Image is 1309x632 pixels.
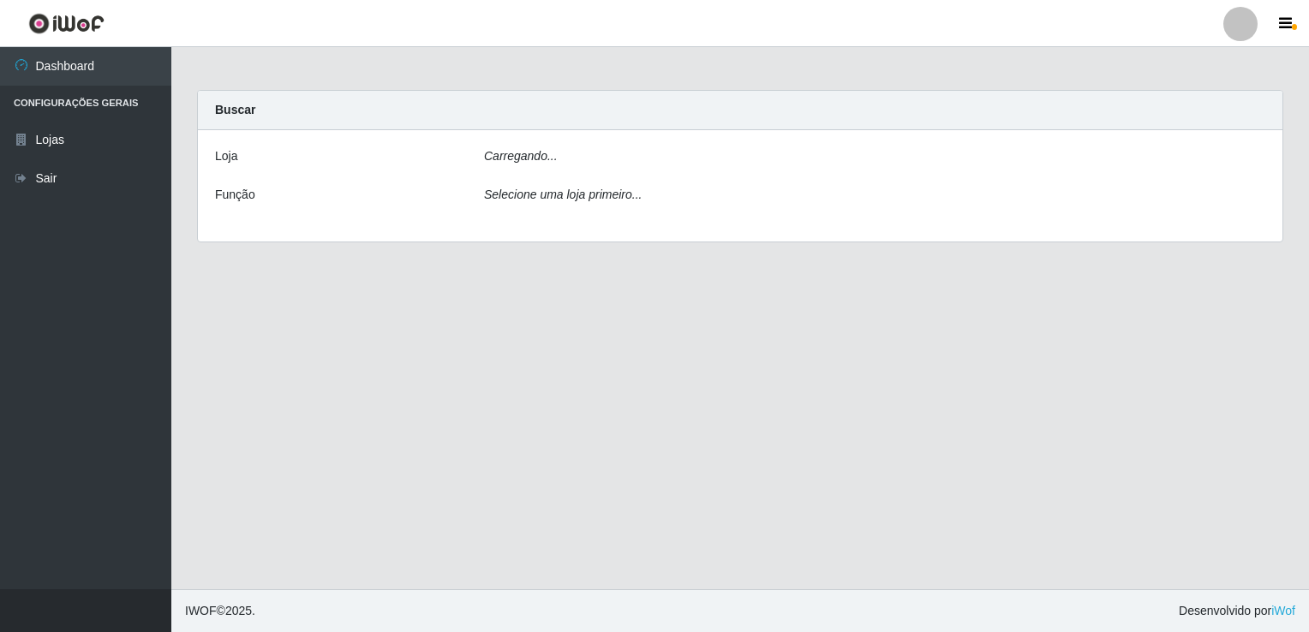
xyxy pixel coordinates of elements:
[1271,604,1295,617] a: iWof
[28,13,105,34] img: CoreUI Logo
[484,149,558,163] i: Carregando...
[215,103,255,116] strong: Buscar
[1179,602,1295,620] span: Desenvolvido por
[215,186,255,204] label: Função
[215,147,237,165] label: Loja
[185,602,255,620] span: © 2025 .
[185,604,217,617] span: IWOF
[484,188,642,201] i: Selecione uma loja primeiro...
